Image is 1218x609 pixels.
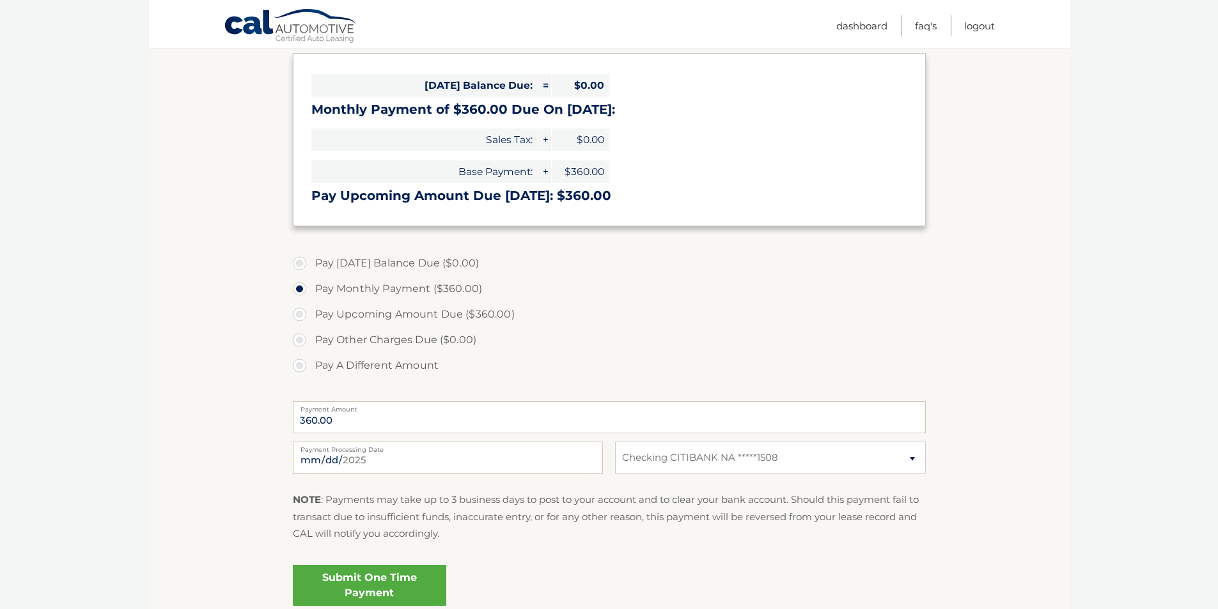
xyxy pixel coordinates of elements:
label: Payment Amount [293,401,926,412]
h3: Pay Upcoming Amount Due [DATE]: $360.00 [311,188,907,204]
h3: Monthly Payment of $360.00 Due On [DATE]: [311,102,907,118]
label: Pay Other Charges Due ($0.00) [293,327,926,353]
span: Sales Tax: [311,128,538,151]
input: Payment Date [293,442,603,474]
strong: NOTE [293,493,321,505]
span: $0.00 [552,128,609,151]
a: Cal Automotive [224,8,358,45]
label: Pay Upcoming Amount Due ($360.00) [293,302,926,327]
span: $0.00 [552,74,609,96]
span: = [538,74,551,96]
label: Payment Processing Date [293,442,603,452]
span: + [538,160,551,183]
input: Payment Amount [293,401,926,433]
label: Pay Monthly Payment ($360.00) [293,276,926,302]
p: : Payments may take up to 3 business days to post to your account and to clear your bank account.... [293,491,926,542]
span: $360.00 [552,160,609,183]
a: Logout [964,15,995,36]
span: [DATE] Balance Due: [311,74,538,96]
label: Pay [DATE] Balance Due ($0.00) [293,251,926,276]
a: Submit One Time Payment [293,565,446,606]
span: Base Payment: [311,160,538,183]
a: Dashboard [836,15,887,36]
label: Pay A Different Amount [293,353,926,378]
a: FAQ's [915,15,937,36]
span: + [538,128,551,151]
